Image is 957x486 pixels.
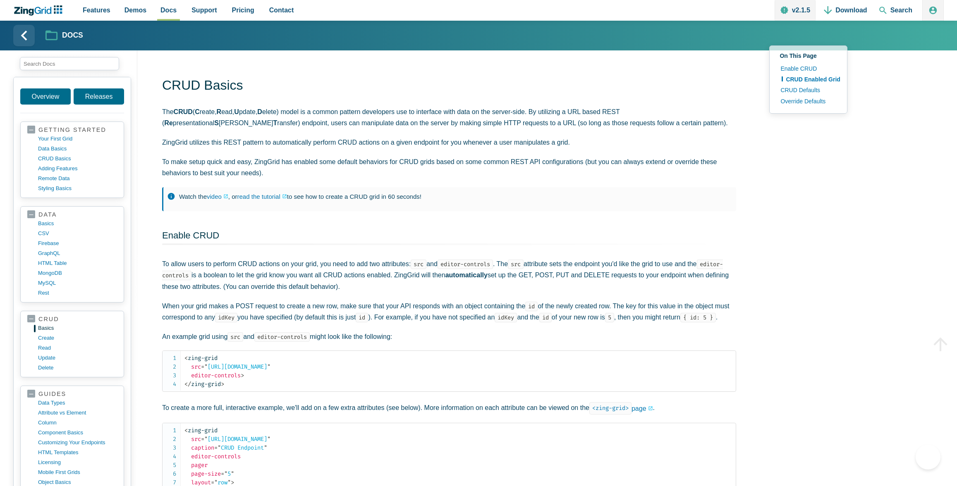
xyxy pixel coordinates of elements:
[38,353,117,363] a: update
[27,390,117,398] a: guides
[191,453,241,460] span: editor-controls
[204,436,208,443] span: "
[184,381,191,388] span: </
[38,408,117,418] a: Attribute vs Element
[195,108,200,115] strong: C
[27,211,117,219] a: data
[162,300,736,323] p: When your grid makes a POST request to create a new row, make sure that your API responds with an...
[191,5,217,16] span: Support
[38,467,117,477] a: mobile first grids
[916,445,940,469] iframe: Toggle Customer Support
[124,5,146,16] span: Demos
[184,427,218,434] span: zing-grid
[164,119,172,126] strong: Re
[214,444,218,451] span: =
[204,363,208,370] span: "
[264,444,267,451] span: "
[38,418,117,428] a: column
[269,5,294,16] span: Contact
[38,154,117,164] a: CRUD basics
[214,119,219,126] strong: S
[221,381,224,388] span: >
[38,174,117,183] a: remote data
[38,238,117,248] a: firebase
[160,5,177,16] span: Docs
[13,5,67,16] a: ZingChart Logo. Click to return to the homepage
[162,106,736,129] p: The ( reate, ead, pdate, elete) model is a common pattern developers use to interface with data o...
[162,156,736,179] p: To make setup quick and easy, ZingGrid has enabled some default behaviors for CRUD grids based on...
[38,333,117,343] a: create
[191,436,201,443] span: src
[201,436,270,443] span: [URL][DOMAIN_NAME]
[232,5,254,16] span: Pricing
[782,74,840,85] a: CRUD Enabled Grid
[267,363,270,370] span: "
[27,315,117,323] a: crud
[38,288,117,298] a: rest
[539,313,552,322] code: id
[201,363,204,370] span: =
[162,230,219,241] a: Enable CRUD
[231,479,234,486] span: >
[207,191,228,202] a: video
[267,436,270,443] span: "
[201,363,270,370] span: [URL][DOMAIN_NAME]
[20,88,71,105] a: Overview
[191,462,208,469] span: pager
[184,355,218,362] span: zing-grid
[38,248,117,258] a: GraphQL
[411,260,426,269] code: src
[38,134,117,144] a: your first grid
[45,29,83,43] a: Docs
[38,457,117,467] a: licensing
[38,438,117,448] a: customizing your endpoints
[174,108,193,115] strong: CRUD
[257,108,262,115] strong: D
[38,229,117,238] a: CSV
[215,313,237,322] code: idKey
[62,32,83,39] strong: Docs
[495,313,517,322] code: idKey
[162,258,736,292] p: To allow users to perform CRUD actions on your grid, you need to add two attributes: and . The at...
[38,323,117,333] a: basics
[162,331,736,342] p: An example grid using and might look like the following:
[38,363,117,373] a: delete
[680,313,716,322] code: { id: 5 }
[38,398,117,408] a: data types
[38,258,117,268] a: HTML table
[605,313,614,322] code: 5
[201,436,204,443] span: =
[237,191,287,202] a: read the tutorial
[191,444,214,451] span: caption
[231,470,234,477] span: "
[191,479,211,486] span: layout
[356,313,368,322] code: id
[191,363,201,370] span: src
[38,428,117,438] a: component basics
[38,343,117,353] a: read
[184,355,188,362] span: <
[214,479,218,486] span: "
[218,444,221,451] span: "
[184,381,221,388] span: zing-grid
[776,63,840,74] a: Enable CRUD
[38,219,117,229] a: basics
[234,108,239,115] strong: U
[525,302,538,311] code: id
[438,260,493,269] code: editor-controls
[224,470,227,477] span: "
[211,479,231,486] span: row
[214,444,267,451] span: CRUD Endpoint
[38,448,117,457] a: HTML templates
[227,479,231,486] span: "
[27,126,117,134] a: getting started
[38,183,117,193] a: styling basics
[162,137,736,148] p: ZingGrid utilizes this REST pattern to automatically perform CRUD actions on a given endpoint for...
[38,278,117,288] a: MySQL
[776,96,840,107] a: Override Defaults
[162,77,736,95] h1: CRUD Basics
[221,470,234,477] span: 5
[776,85,840,95] a: CRUD Defaults
[241,372,244,379] span: >
[227,332,243,342] code: src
